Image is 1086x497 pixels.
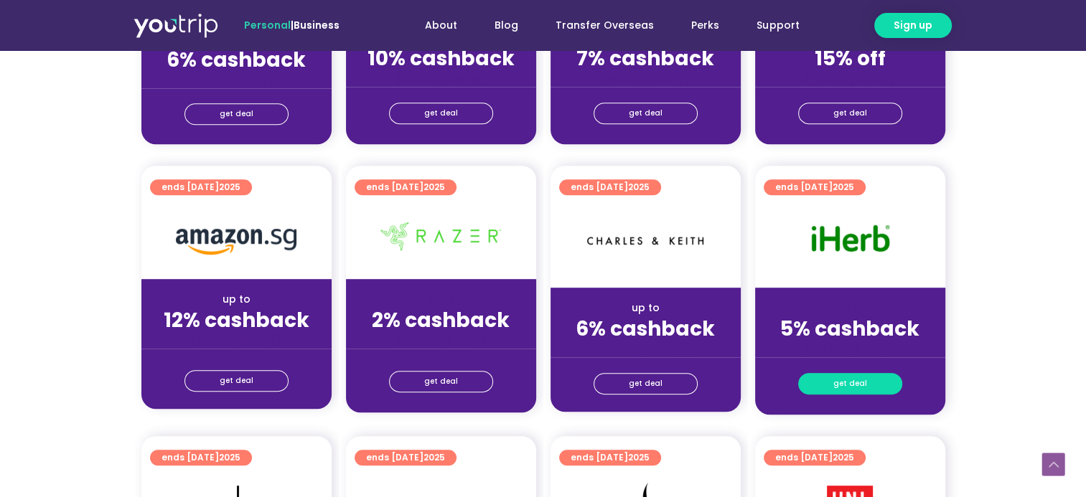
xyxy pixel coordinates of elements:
strong: 15% off [815,44,886,72]
span: ends [DATE] [162,450,240,465]
div: (for stays only) [153,333,320,349]
a: get deal [798,103,902,124]
a: get deal [389,371,493,392]
span: 2025 [833,451,854,463]
a: get deal [184,103,289,125]
span: Personal [244,18,291,32]
a: Business [294,18,340,32]
span: 2025 [628,181,650,193]
div: (for stays only) [767,342,934,357]
nav: Menu [378,12,818,39]
span: 2025 [219,181,240,193]
span: 2025 [628,451,650,463]
a: get deal [798,373,902,394]
a: ends [DATE]2025 [559,450,661,465]
a: ends [DATE]2025 [559,179,661,195]
a: get deal [389,103,493,124]
span: get deal [424,371,458,392]
div: (for stays only) [153,73,320,88]
strong: 6% cashback [576,315,715,343]
a: ends [DATE]2025 [764,179,866,195]
div: (for stays only) [357,333,525,349]
span: ends [DATE] [775,450,854,465]
a: ends [DATE]2025 [150,450,252,465]
span: get deal [833,103,867,123]
strong: 7% cashback [576,44,714,72]
span: 2025 [423,451,445,463]
a: ends [DATE]2025 [150,179,252,195]
div: up to [357,292,525,307]
strong: 5% cashback [780,315,919,343]
a: get deal [594,373,698,394]
span: | [244,18,340,32]
strong: 2% cashback [372,306,510,334]
span: ends [DATE] [571,450,650,465]
span: ends [DATE] [366,179,445,195]
div: (for stays only) [562,342,729,357]
strong: 10% cashback [368,44,515,72]
span: get deal [220,104,253,124]
strong: 6% cashback [167,46,306,74]
span: get deal [629,103,663,123]
a: ends [DATE]2025 [355,450,457,465]
div: (for stays only) [357,72,525,87]
span: 2025 [423,181,445,193]
div: up to [562,300,729,316]
a: get deal [594,103,698,124]
a: get deal [184,370,289,392]
span: get deal [424,103,458,123]
div: up to [153,292,320,307]
a: Transfer Overseas [537,12,673,39]
a: ends [DATE]2025 [355,179,457,195]
span: 2025 [833,181,854,193]
div: (for stays only) [767,72,934,87]
a: Sign up [874,13,952,38]
span: Sign up [894,18,932,33]
span: ends [DATE] [366,450,445,465]
a: Blog [476,12,537,39]
a: About [406,12,476,39]
span: get deal [629,374,663,394]
span: ends [DATE] [571,179,650,195]
a: Support [738,12,818,39]
span: get deal [220,371,253,391]
strong: 12% cashback [164,306,309,334]
span: ends [DATE] [775,179,854,195]
a: Perks [673,12,738,39]
span: ends [DATE] [162,179,240,195]
div: up to [767,300,934,316]
span: get deal [833,374,867,394]
div: (for stays only) [562,72,729,87]
span: 2025 [219,451,240,463]
a: ends [DATE]2025 [764,450,866,465]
